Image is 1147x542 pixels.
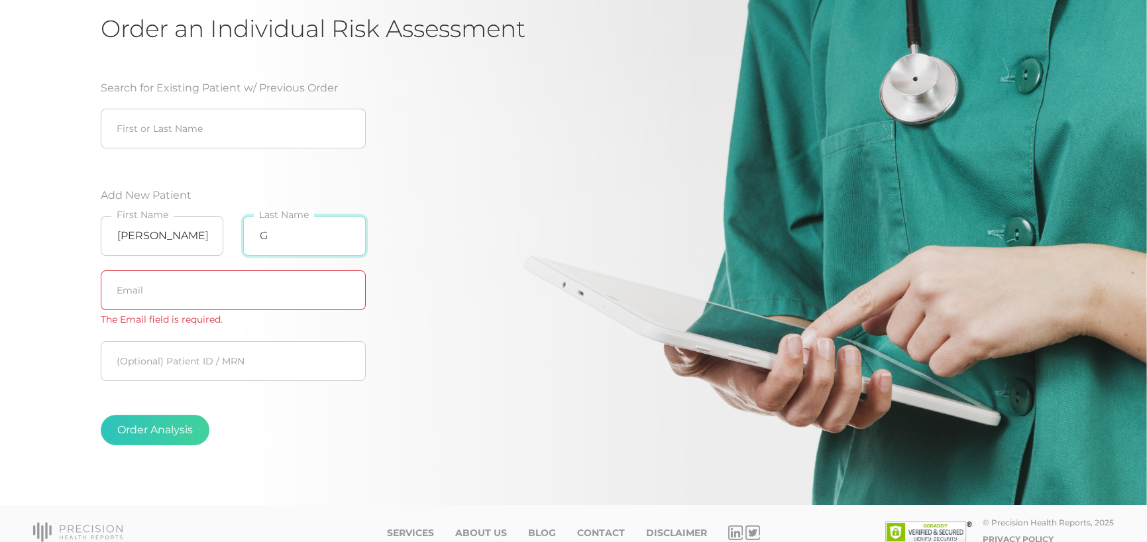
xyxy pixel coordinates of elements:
label: Search for Existing Patient w/ Previous Order [101,80,338,96]
label: Add New Patient [101,188,366,203]
input: Email [101,270,366,310]
a: Blog [528,527,556,539]
input: Patient ID / MRN [101,341,366,381]
a: Disclaimer [646,527,707,539]
a: About Us [455,527,507,539]
input: First or Last Name [101,109,366,148]
h1: Order an Individual Risk Assessment [101,14,1046,43]
a: Contact [577,527,625,539]
input: Last Name [243,216,366,256]
div: © Precision Health Reports, 2025 [983,517,1114,527]
button: Order Analysis [101,415,209,445]
div: The Email field is required. [101,313,366,327]
input: First Name [101,216,223,256]
a: Services [387,527,434,539]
